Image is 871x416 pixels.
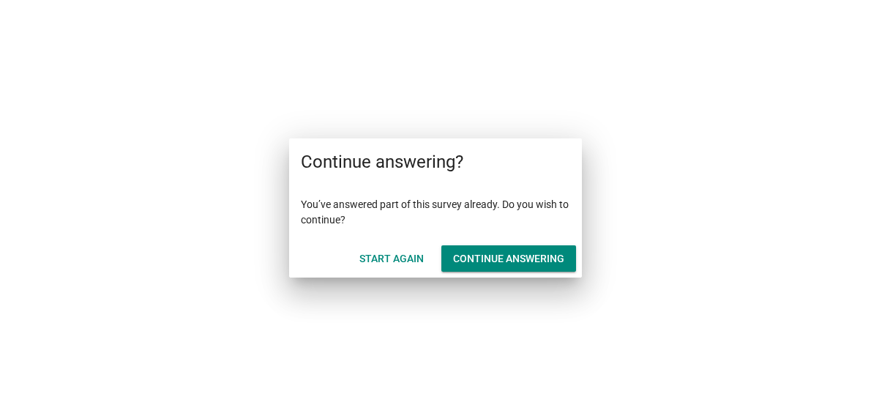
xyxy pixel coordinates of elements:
button: Continue answering [441,245,576,272]
div: Start Again [359,251,424,267]
div: Continue answering? [289,138,582,185]
div: Continue answering [453,251,564,267]
button: Start Again [348,245,435,272]
div: You’ve answered part of this survey already. Do you wish to continue? [289,185,582,239]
